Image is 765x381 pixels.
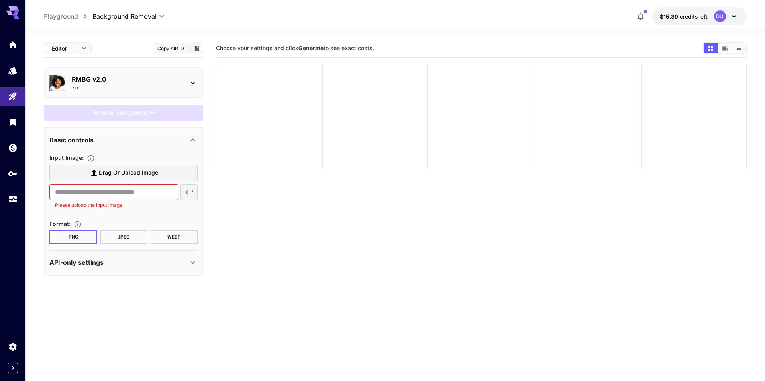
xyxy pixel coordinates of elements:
div: Models [8,66,18,76]
button: Show media in video view [718,43,732,53]
span: $15.39 [660,13,680,20]
div: Playground [8,91,18,101]
button: JPEG [100,230,147,244]
button: WEBP [151,230,198,244]
div: API Keys [8,169,18,179]
b: Generate [298,45,324,51]
a: Playground [44,12,78,21]
div: API-only settings [49,253,198,272]
p: Please upload the input image [55,201,173,209]
button: Show media in grid view [704,43,718,53]
span: Editor [52,44,76,52]
p: Basic controls [49,135,94,145]
p: 2.0 [72,85,78,91]
div: Basic controls [49,130,198,150]
div: RMBG v2.02.0 [49,71,198,94]
div: Settings [8,342,18,352]
div: Show media in grid viewShow media in video viewShow media in list view [703,42,747,54]
div: DU [714,10,726,22]
button: $15.39437DU [652,7,747,25]
p: API-only settings [49,258,104,267]
button: Copy AIR ID [153,43,189,54]
button: PNG [49,230,97,244]
span: Format : [49,220,71,227]
div: Wallet [8,143,18,153]
button: Choose the file format for the output image. [71,220,85,228]
span: Drag or upload image [99,168,158,178]
button: Expand sidebar [8,363,18,373]
div: Library [8,117,18,127]
div: $15.39437 [660,12,708,21]
nav: breadcrumb [44,12,92,21]
span: Choose your settings and click to see exact costs. [216,45,374,51]
span: Background Removal [92,12,157,21]
button: Specifies the input image to be processed. [84,154,98,162]
div: Usage [8,194,18,204]
span: Input Image : [49,154,84,161]
p: RMBG v2.0 [72,74,182,84]
div: Home [8,40,18,50]
label: Drag or upload image [49,165,198,181]
span: credits left [680,13,708,20]
button: Show media in list view [732,43,746,53]
button: Add to library [193,43,200,53]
